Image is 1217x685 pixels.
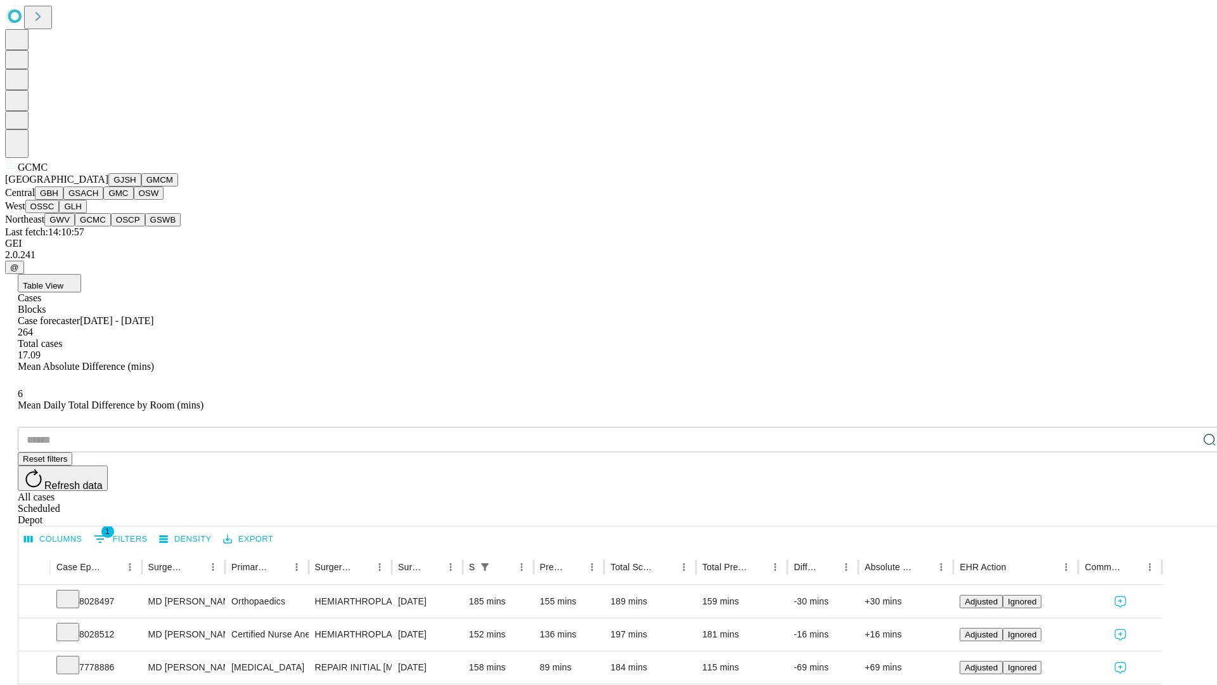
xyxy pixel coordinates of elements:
button: Menu [932,558,950,576]
button: Sort [103,558,121,576]
span: 264 [18,327,33,337]
div: Certified Nurse Anesthetist [231,618,302,651]
button: Expand [25,591,44,613]
div: HEMIARTHROPLASTY HIP [315,585,385,618]
div: Total Predicted Duration [702,562,748,572]
button: OSW [134,186,164,200]
span: Ignored [1008,630,1036,639]
button: Sort [353,558,371,576]
button: Show filters [91,529,151,549]
button: Sort [820,558,837,576]
button: Sort [270,558,288,576]
div: HEMIARTHROPLASTY HIP [315,618,385,651]
div: [DATE] [398,585,456,618]
div: 8028512 [56,618,136,651]
div: 1 active filter [476,558,494,576]
span: GCMC [18,162,48,173]
button: Refresh data [18,466,108,491]
span: [GEOGRAPHIC_DATA] [5,174,108,185]
button: GMCM [141,173,178,186]
button: Menu [1057,558,1075,576]
span: 17.09 [18,349,41,360]
button: Sort [424,558,442,576]
button: Sort [657,558,675,576]
button: Sort [565,558,583,576]
div: Case Epic Id [56,562,102,572]
button: Show filters [476,558,494,576]
div: Primary Service [231,562,268,572]
div: [DATE] [398,618,456,651]
button: Menu [675,558,693,576]
div: EHR Action [960,562,1006,572]
div: 189 mins [610,585,690,618]
span: Central [5,187,35,198]
div: REPAIR INITIAL [MEDICAL_DATA] REDUCIBLE AGE [DEMOGRAPHIC_DATA] OR MORE [315,651,385,684]
span: [DATE] - [DATE] [80,315,153,326]
span: Reset filters [23,454,67,464]
button: Menu [121,558,139,576]
div: 184 mins [610,651,690,684]
span: @ [10,263,19,272]
button: GWV [44,213,75,226]
button: Ignored [1003,661,1041,674]
span: Case forecaster [18,315,80,326]
span: 6 [18,388,23,399]
button: Expand [25,657,44,679]
div: 89 mins [540,651,598,684]
span: Adjusted [965,663,998,672]
div: Surgery Date [398,562,423,572]
span: West [5,200,25,211]
button: Sort [186,558,204,576]
button: Menu [513,558,531,576]
div: 185 mins [469,585,527,618]
div: -30 mins [794,585,852,618]
div: GEI [5,238,1212,249]
button: OSSC [25,200,60,213]
div: [MEDICAL_DATA] [231,651,302,684]
div: 152 mins [469,618,527,651]
span: Adjusted [965,630,998,639]
button: Ignored [1003,595,1041,608]
div: +16 mins [865,618,947,651]
span: Mean Daily Total Difference by Room (mins) [18,400,203,410]
div: 158 mins [469,651,527,684]
div: -69 mins [794,651,852,684]
span: Ignored [1008,597,1036,606]
span: Ignored [1008,663,1036,672]
button: Select columns [21,530,86,549]
div: 181 mins [702,618,782,651]
button: GMC [103,186,133,200]
div: MD [PERSON_NAME] [148,585,219,618]
button: Menu [204,558,222,576]
span: Last fetch: 14:10:57 [5,226,84,237]
div: Predicted In Room Duration [540,562,565,572]
div: Scheduled In Room Duration [469,562,475,572]
button: Ignored [1003,628,1041,641]
div: MD [PERSON_NAME] [PERSON_NAME] Md [148,651,219,684]
div: 159 mins [702,585,782,618]
button: Adjusted [960,595,1003,608]
button: Menu [766,558,784,576]
button: GLH [59,200,86,213]
button: Menu [837,558,855,576]
div: 8028497 [56,585,136,618]
div: 136 mins [540,618,598,651]
div: Absolute Difference [865,562,913,572]
button: OSCP [111,213,145,226]
div: +69 mins [865,651,947,684]
button: Sort [915,558,932,576]
button: Menu [288,558,306,576]
button: Menu [583,558,601,576]
button: Adjusted [960,628,1003,641]
div: 115 mins [702,651,782,684]
button: Table View [18,274,81,292]
div: -16 mins [794,618,852,651]
button: Sort [749,558,766,576]
div: Total Scheduled Duration [610,562,656,572]
button: Density [156,530,215,549]
div: 155 mins [540,585,598,618]
button: @ [5,261,24,274]
div: MD [PERSON_NAME] [148,618,219,651]
button: Adjusted [960,661,1003,674]
button: Sort [1007,558,1025,576]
